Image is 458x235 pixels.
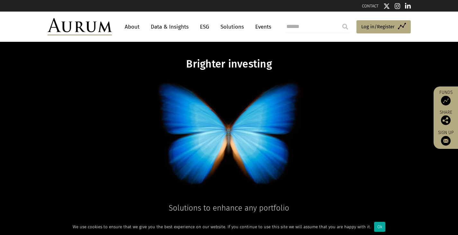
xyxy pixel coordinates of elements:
a: CONTACT [362,4,379,8]
input: Submit [339,20,352,33]
div: Share [437,110,455,125]
span: Log in/Register [361,23,395,31]
img: Twitter icon [383,3,390,9]
img: Access Funds [441,96,451,105]
img: Aurum [48,18,112,35]
img: Share this post [441,115,451,125]
a: Sign up [437,130,455,146]
a: About [121,21,143,33]
a: Data & Insights [148,21,192,33]
img: Linkedin icon [405,3,411,9]
a: ESG [197,21,212,33]
a: Events [252,21,271,33]
a: Funds [437,90,455,105]
img: Instagram icon [395,3,400,9]
h1: Brighter investing [105,58,353,70]
a: Log in/Register [356,20,411,34]
span: Solutions to enhance any portfolio [169,203,289,212]
a: Solutions [217,21,247,33]
div: Ok [374,222,385,232]
img: Sign up to our newsletter [441,136,451,146]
